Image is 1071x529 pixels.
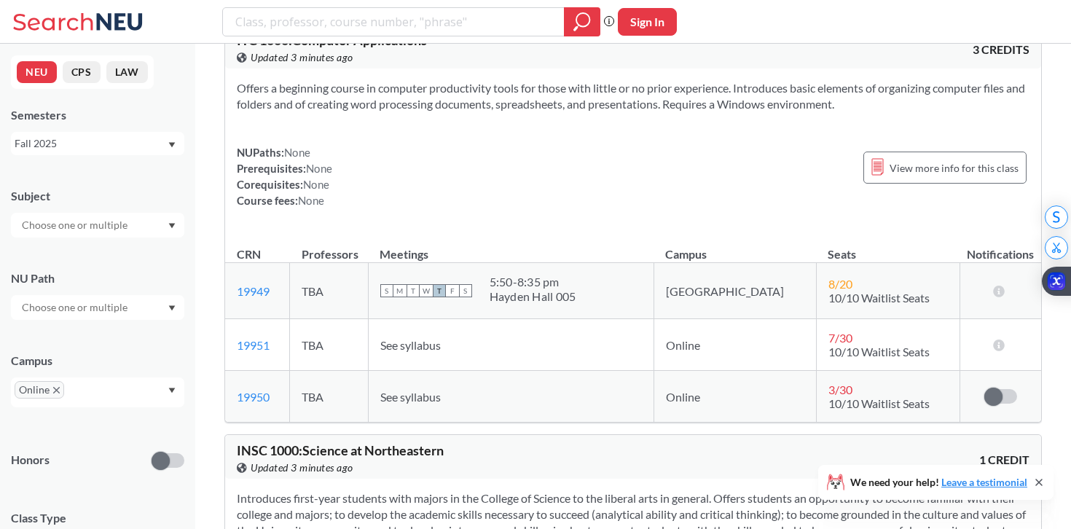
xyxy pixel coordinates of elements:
[407,284,420,297] span: T
[11,270,184,286] div: NU Path
[15,299,137,316] input: Choose one or multiple
[290,232,369,263] th: Professors
[11,213,184,238] div: Dropdown arrow
[380,338,441,352] span: See syllabus
[380,284,393,297] span: S
[941,476,1027,488] a: Leave a testimonial
[828,277,852,291] span: 8 / 20
[168,223,176,229] svg: Dropdown arrow
[393,284,407,297] span: M
[251,50,353,66] span: Updated 3 minutes ago
[828,396,930,410] span: 10/10 Waitlist Seats
[654,263,816,319] td: [GEOGRAPHIC_DATA]
[298,194,324,207] span: None
[654,371,816,423] td: Online
[979,452,1029,468] span: 1 CREDIT
[850,477,1027,487] span: We need your help!
[11,295,184,320] div: Dropdown arrow
[237,338,270,352] a: 19951
[234,9,554,34] input: Class, professor, course number, "phrase"
[11,353,184,369] div: Campus
[15,216,137,234] input: Choose one or multiple
[53,387,60,393] svg: X to remove pill
[890,159,1019,177] span: View more info for this class
[290,263,369,319] td: TBA
[828,345,930,358] span: 10/10 Waitlist Seats
[11,107,184,123] div: Semesters
[446,284,459,297] span: F
[459,284,472,297] span: S
[237,144,332,208] div: NUPaths: Prerequisites: Corequisites: Course fees:
[168,142,176,148] svg: Dropdown arrow
[573,12,591,32] svg: magnifying glass
[564,7,600,36] div: magnifying glass
[368,232,654,263] th: Meetings
[828,331,852,345] span: 7 / 30
[290,319,369,371] td: TBA
[15,381,64,399] span: OnlineX to remove pill
[237,442,444,458] span: INSC 1000 : Science at Northeastern
[168,305,176,311] svg: Dropdown arrow
[251,460,353,476] span: Updated 3 minutes ago
[306,162,332,175] span: None
[618,8,677,36] button: Sign In
[490,289,576,304] div: Hayden Hall 005
[17,61,57,83] button: NEU
[106,61,148,83] button: LAW
[490,275,576,289] div: 5:50 - 8:35 pm
[11,132,184,155] div: Fall 2025Dropdown arrow
[828,383,852,396] span: 3 / 30
[290,371,369,423] td: TBA
[63,61,101,83] button: CPS
[237,246,261,262] div: CRN
[816,232,960,263] th: Seats
[828,291,930,305] span: 10/10 Waitlist Seats
[168,388,176,393] svg: Dropdown arrow
[11,377,184,407] div: OnlineX to remove pillDropdown arrow
[11,188,184,204] div: Subject
[11,510,184,526] span: Class Type
[284,146,310,159] span: None
[237,284,270,298] a: 19949
[960,232,1041,263] th: Notifications
[654,232,816,263] th: Campus
[15,136,167,152] div: Fall 2025
[433,284,446,297] span: T
[11,452,50,469] p: Honors
[973,42,1029,58] span: 3 CREDITS
[303,178,329,191] span: None
[237,390,270,404] a: 19950
[654,319,816,371] td: Online
[237,80,1029,112] section: Offers a beginning course in computer productivity tools for those with little or no prior experi...
[420,284,433,297] span: W
[380,390,441,404] span: See syllabus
